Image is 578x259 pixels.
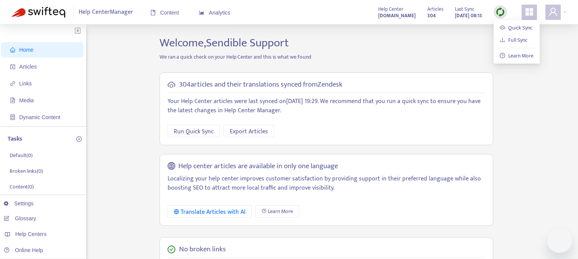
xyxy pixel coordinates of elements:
a: Learn More [255,205,299,218]
h5: No broken links [179,245,226,254]
div: Translate Articles with AI [174,207,245,217]
a: Quick Sync [500,23,532,32]
span: area-chart [199,10,204,15]
p: We ran a quick check on your Help Center and this is what we found [154,53,499,61]
span: Welcome, Sendible Support [160,33,289,52]
span: Articles [427,5,443,13]
h5: 304 articles and their translations synced from Zendesk [179,80,343,89]
span: Help Centers [15,231,47,237]
a: Settings [4,200,34,207]
img: sync.dc5367851b00ba804db3.png [496,7,505,17]
span: user [548,7,558,16]
span: appstore [525,7,534,16]
span: plus-circle [76,136,82,142]
p: Content ( 0 ) [10,183,34,191]
span: Learn More [268,207,293,216]
span: Home [19,47,33,53]
p: Localizing your help center improves customer satisfaction by providing support in their preferre... [168,174,485,193]
p: Tasks [8,134,22,144]
span: Media [19,97,34,103]
span: file-image [10,98,15,103]
span: Links [19,80,32,87]
span: Run Quick Sync [174,127,214,136]
span: Content [150,10,179,16]
button: Export Articles [224,125,274,137]
span: account-book [10,64,15,69]
span: link [10,81,15,86]
span: Articles [19,64,37,70]
span: Help Center [378,5,403,13]
h5: Help center articles are available in only one language [178,162,338,171]
span: Analytics [199,10,231,16]
img: Swifteq [12,7,65,18]
a: Glossary [4,215,36,221]
span: check-circle [168,246,175,253]
a: Online Help [4,247,43,253]
span: container [10,115,15,120]
a: Full Sync [500,36,527,44]
p: Your Help Center articles were last synced on [DATE] 19:29 . We recommend that you run a quick sy... [168,97,485,115]
span: Dynamic Content [19,114,60,120]
a: question-circleLearn More [500,51,534,60]
iframe: Button to launch messaging window [547,228,572,253]
span: book [150,10,156,15]
button: Translate Articles with AI [168,205,252,218]
span: Export Articles [230,127,268,136]
span: Help Center Manager [79,5,133,20]
span: cloud-sync [168,81,175,89]
span: global [168,162,175,171]
strong: [DATE] 08:13 [455,11,482,20]
a: [DOMAIN_NAME] [378,11,416,20]
p: Default ( 0 ) [10,151,33,159]
span: Last Sync [455,5,474,13]
span: home [10,47,15,52]
strong: 304 [427,11,436,20]
strong: [DOMAIN_NAME] [378,11,416,20]
p: Broken links ( 0 ) [10,167,43,175]
button: Run Quick Sync [168,125,220,137]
